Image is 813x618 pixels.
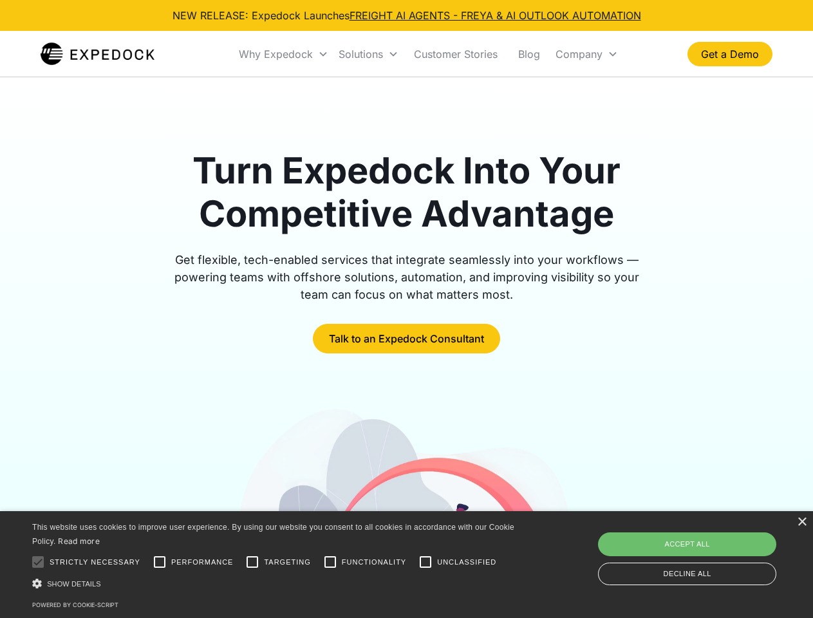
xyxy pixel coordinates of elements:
[313,324,500,353] a: Talk to an Expedock Consultant
[333,32,404,76] div: Solutions
[339,48,383,61] div: Solutions
[160,149,654,236] h1: Turn Expedock Into Your Competitive Advantage
[508,32,550,76] a: Blog
[234,32,333,76] div: Why Expedock
[58,536,100,546] a: Read more
[50,557,140,568] span: Strictly necessary
[342,557,406,568] span: Functionality
[32,601,118,608] a: Powered by cookie-script
[239,48,313,61] div: Why Expedock
[404,32,508,76] a: Customer Stories
[556,48,603,61] div: Company
[32,523,514,547] span: This website uses cookies to improve user experience. By using our website you consent to all coo...
[599,479,813,618] iframe: Chat Widget
[350,9,641,22] a: FREIGHT AI AGENTS - FREYA & AI OUTLOOK AUTOMATION
[171,557,234,568] span: Performance
[32,577,519,590] div: Show details
[47,580,101,588] span: Show details
[550,32,623,76] div: Company
[41,41,154,67] img: Expedock Logo
[437,557,496,568] span: Unclassified
[160,251,654,303] div: Get flexible, tech-enabled services that integrate seamlessly into your workflows — powering team...
[687,42,772,66] a: Get a Demo
[41,41,154,67] a: home
[264,557,310,568] span: Targeting
[173,8,641,23] div: NEW RELEASE: Expedock Launches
